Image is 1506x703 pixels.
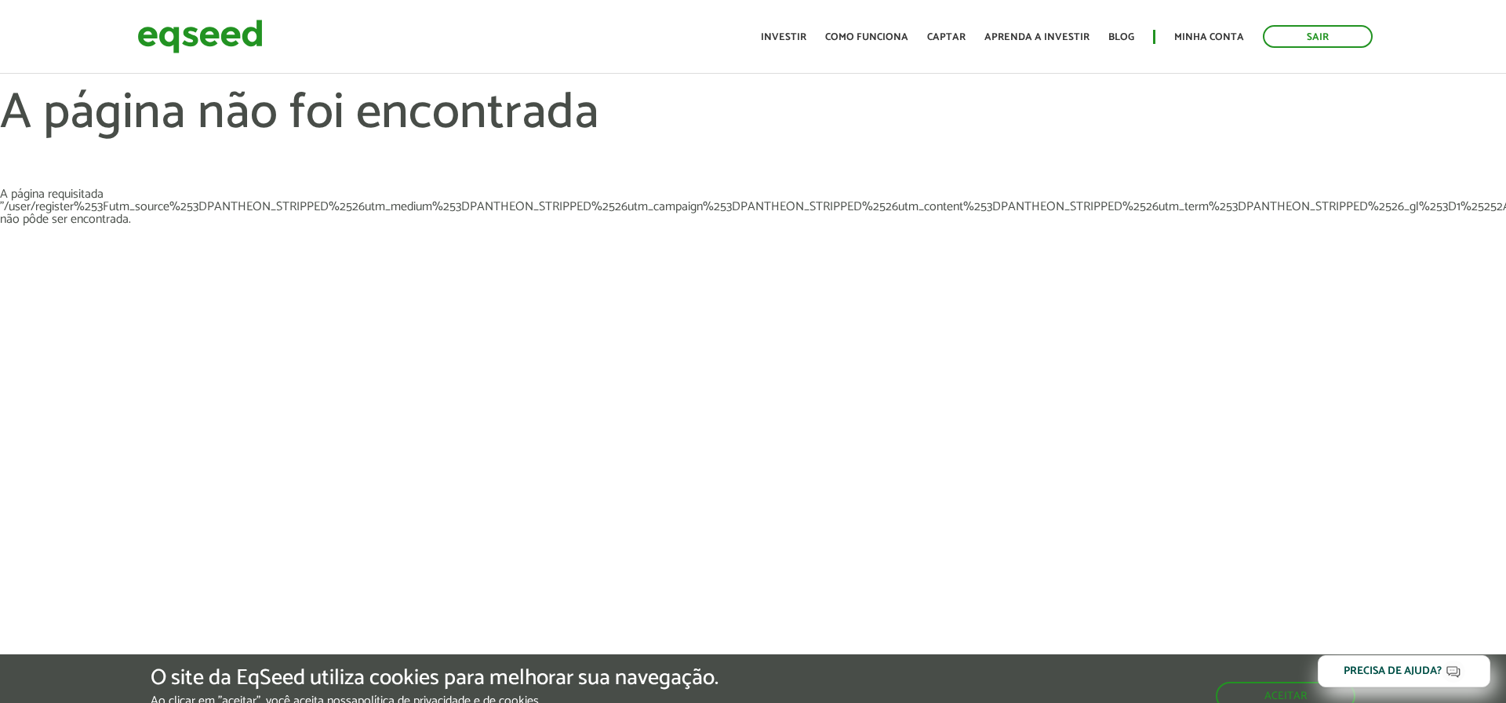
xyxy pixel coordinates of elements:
a: Investir [761,32,806,42]
a: Aprenda a investir [984,32,1089,42]
a: Captar [927,32,966,42]
a: Sair [1263,25,1373,48]
a: Blog [1108,32,1134,42]
a: Como funciona [825,32,908,42]
img: EqSeed [137,16,263,57]
h5: O site da EqSeed utiliza cookies para melhorar sua navegação. [151,666,718,690]
a: Minha conta [1174,32,1244,42]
